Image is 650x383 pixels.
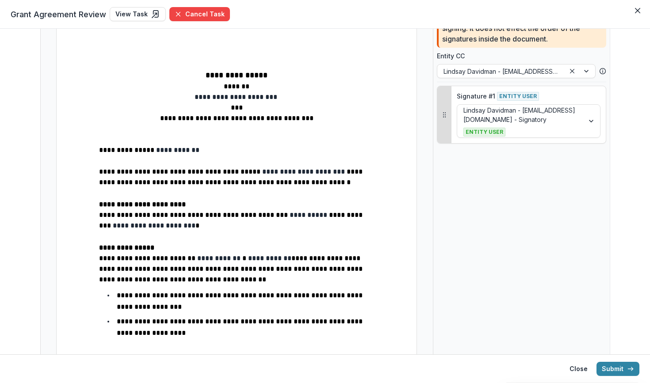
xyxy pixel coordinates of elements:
p: Lindsay Davidman - [EMAIL_ADDRESS][DOMAIN_NAME] - Signatory [463,106,578,124]
span: Entity User [497,92,539,101]
div: Clear selected options [567,66,577,76]
p: Signature # 1 [457,91,495,101]
button: Submit [596,362,639,376]
button: Close [564,362,593,376]
span: Grant Agreement Review [11,8,106,20]
button: Cancel Task [169,7,230,21]
a: View Task [110,7,166,21]
label: Entity CC [437,51,601,61]
button: Close [631,4,645,18]
span: Entity User [463,128,505,137]
button: Drag to reorder [437,86,451,143]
